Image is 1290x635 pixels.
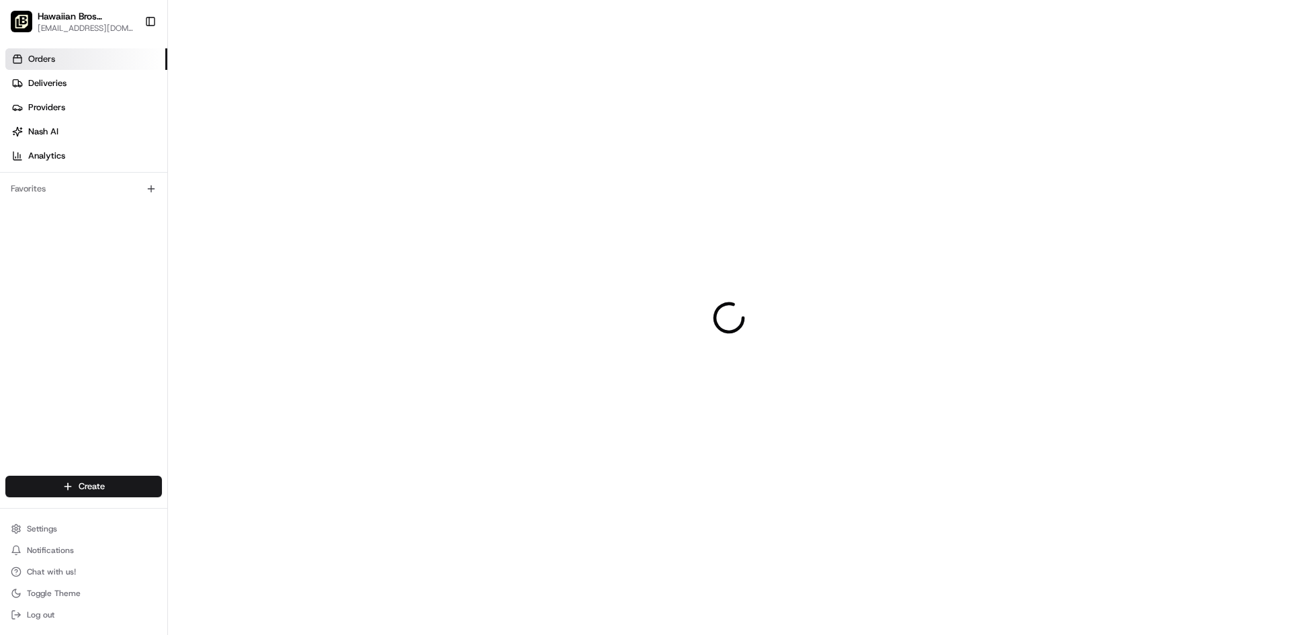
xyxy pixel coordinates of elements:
img: Hawaiian Bros (Tucson_AZ_S. Wilmot) [11,11,32,32]
button: Log out [5,605,162,624]
img: 1736555255976-a54dd68f-1ca7-489b-9aae-adbdc363a1c4 [13,128,38,153]
span: Deliveries [28,77,67,89]
span: Orders [28,53,55,65]
div: Start new chat [46,128,220,142]
div: 💻 [114,196,124,207]
a: Nash AI [5,121,167,142]
span: API Documentation [127,195,216,208]
span: Pylon [134,228,163,238]
span: Providers [28,101,65,114]
a: Deliveries [5,73,167,94]
a: Analytics [5,145,167,167]
div: 📗 [13,196,24,207]
button: Toggle Theme [5,584,162,603]
span: Knowledge Base [27,195,103,208]
a: Powered byPylon [95,227,163,238]
p: Welcome 👋 [13,54,245,75]
button: Hawaiian Bros (Tucson_AZ_S. [GEOGRAPHIC_DATA]) [38,9,134,23]
div: We're available if you need us! [46,142,170,153]
button: [EMAIL_ADDRESS][DOMAIN_NAME] [38,23,134,34]
button: Hawaiian Bros (Tucson_AZ_S. Wilmot)Hawaiian Bros (Tucson_AZ_S. [GEOGRAPHIC_DATA])[EMAIL_ADDRESS][... [5,5,139,38]
span: Chat with us! [27,566,76,577]
button: Start new chat [228,132,245,149]
button: Chat with us! [5,562,162,581]
a: 📗Knowledge Base [8,189,108,214]
button: Settings [5,519,162,538]
span: Nash AI [28,126,58,138]
img: Nash [13,13,40,40]
button: Create [5,476,162,497]
span: Create [79,480,105,493]
a: Providers [5,97,167,118]
a: 💻API Documentation [108,189,221,214]
span: Log out [27,609,54,620]
a: Orders [5,48,167,70]
button: Notifications [5,541,162,560]
input: Clear [35,87,222,101]
span: Toggle Theme [27,588,81,599]
div: Favorites [5,178,162,200]
span: Analytics [28,150,65,162]
span: Notifications [27,545,74,556]
span: Settings [27,523,57,534]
